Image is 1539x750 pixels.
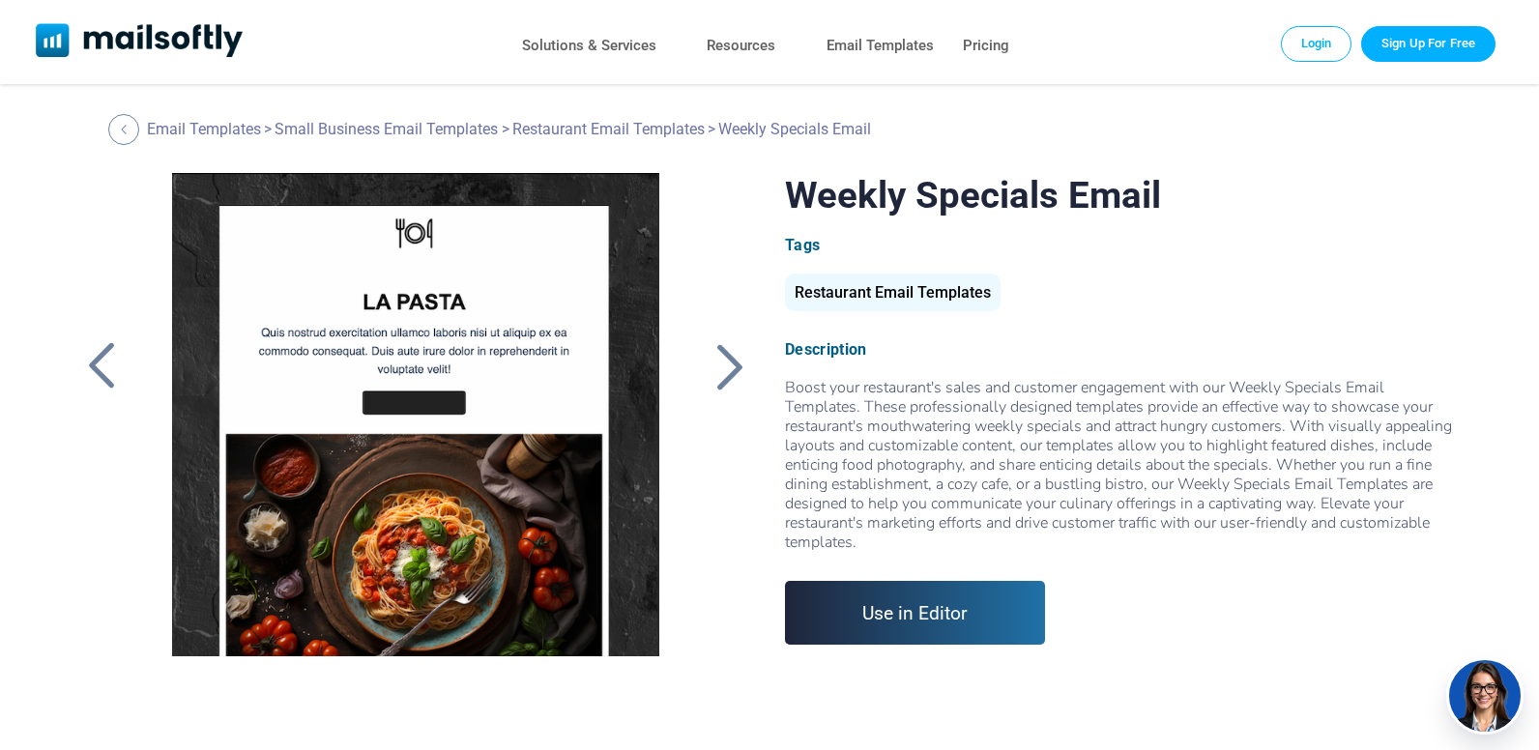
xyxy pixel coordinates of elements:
a: Back [706,341,754,391]
div: Restaurant Email Templates [785,274,1001,311]
a: Restaurant Email Templates [512,120,705,138]
a: Trial [1361,26,1495,61]
a: Small Business Email Templates [275,120,498,138]
a: Login [1281,26,1352,61]
a: Email Templates [827,32,934,60]
a: Weekly Specials Email [145,173,686,656]
a: Email Templates [147,120,261,138]
a: Pricing [963,32,1009,60]
a: Restaurant Email Templates [785,291,1001,300]
div: Tags [785,236,1462,254]
a: Back [108,114,144,145]
a: Resources [707,32,775,60]
a: Solutions & Services [522,32,656,60]
a: Use in Editor [785,581,1045,645]
h1: Weekly Specials Email [785,173,1462,216]
div: Description [785,340,1462,359]
a: Back [77,341,126,391]
div: Boost your restaurant's sales and customer engagement with our Weekly Specials Email Templates. T... [785,378,1462,552]
a: Mailsoftly [36,23,244,61]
